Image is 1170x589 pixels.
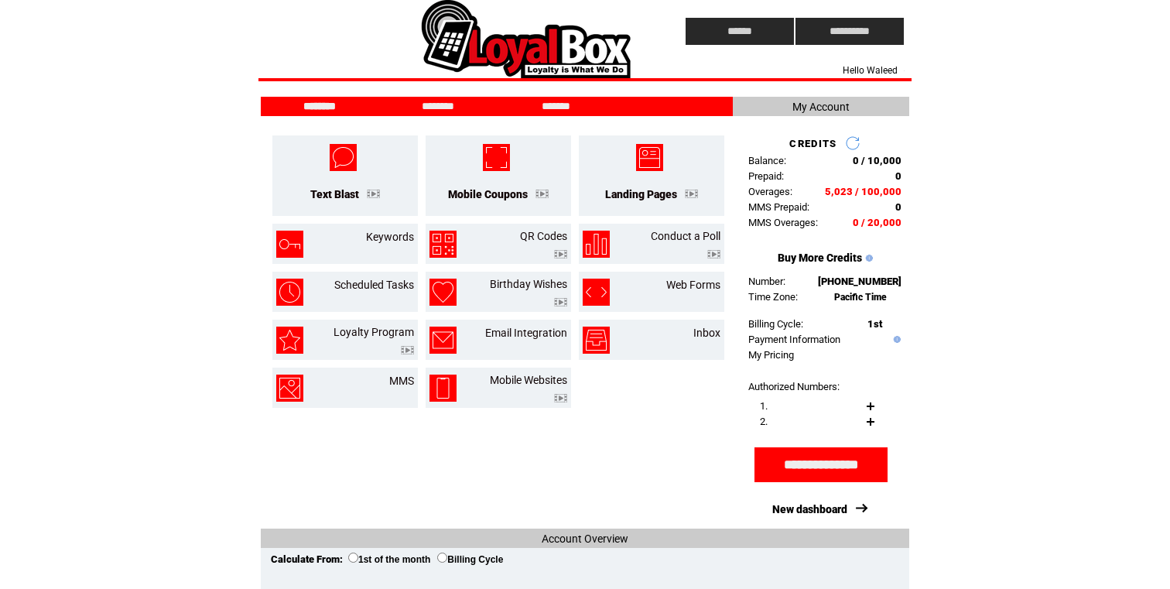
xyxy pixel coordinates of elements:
[748,217,818,228] span: MMS Overages:
[760,416,768,427] span: 2.
[792,101,850,113] span: My Account
[271,553,343,565] span: Calculate From:
[554,394,567,402] img: video.png
[554,250,567,259] img: video.png
[583,279,610,306] img: web-forms.png
[853,155,901,166] span: 0 / 10,000
[401,346,414,354] img: video.png
[542,532,628,545] span: Account Overview
[772,503,847,515] a: New dashboard
[276,327,303,354] img: loyalty-program.png
[862,255,873,262] img: help.gif
[666,279,720,291] a: Web Forms
[448,188,528,200] a: Mobile Coupons
[429,375,457,402] img: mobile-websites.png
[485,327,567,339] a: Email Integration
[334,279,414,291] a: Scheduled Tasks
[789,138,836,149] span: CREDITS
[867,318,882,330] span: 1st
[778,252,862,264] a: Buy More Credits
[748,318,803,330] span: Billing Cycle:
[895,170,901,182] span: 0
[330,144,357,171] img: text-blast.png
[583,231,610,258] img: conduct-a-poll.png
[853,217,901,228] span: 0 / 20,000
[310,188,359,200] a: Text Blast
[748,349,794,361] a: My Pricing
[348,553,358,563] input: 1st of the month
[834,292,887,303] span: Pacific Time
[490,374,567,386] a: Mobile Websites
[748,276,785,287] span: Number:
[748,381,840,392] span: Authorized Numbers:
[685,190,698,198] img: video.png
[429,231,457,258] img: qr-codes.png
[490,278,567,290] a: Birthday Wishes
[483,144,510,171] img: mobile-coupons.png
[535,190,549,198] img: video.png
[895,201,901,213] span: 0
[583,327,610,354] img: inbox.png
[437,553,447,563] input: Billing Cycle
[554,298,567,306] img: video.png
[748,201,809,213] span: MMS Prepaid:
[276,375,303,402] img: mms.png
[693,327,720,339] a: Inbox
[348,554,430,565] label: 1st of the month
[437,554,503,565] label: Billing Cycle
[760,400,768,412] span: 1.
[843,65,898,76] span: Hello Waleed
[890,336,901,343] img: help.gif
[707,250,720,259] img: video.png
[367,190,380,198] img: video.png
[334,326,414,338] a: Loyalty Program
[389,375,414,387] a: MMS
[605,188,677,200] a: Landing Pages
[651,230,720,242] a: Conduct a Poll
[825,186,901,197] span: 5,023 / 100,000
[748,291,798,303] span: Time Zone:
[520,230,567,242] a: QR Codes
[429,279,457,306] img: birthday-wishes.png
[748,155,786,166] span: Balance:
[366,231,414,243] a: Keywords
[276,231,303,258] img: keywords.png
[636,144,663,171] img: landing-pages.png
[818,276,901,287] span: [PHONE_NUMBER]
[276,279,303,306] img: scheduled-tasks.png
[748,334,840,345] a: Payment Information
[748,186,792,197] span: Overages:
[748,170,784,182] span: Prepaid:
[429,327,457,354] img: email-integration.png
